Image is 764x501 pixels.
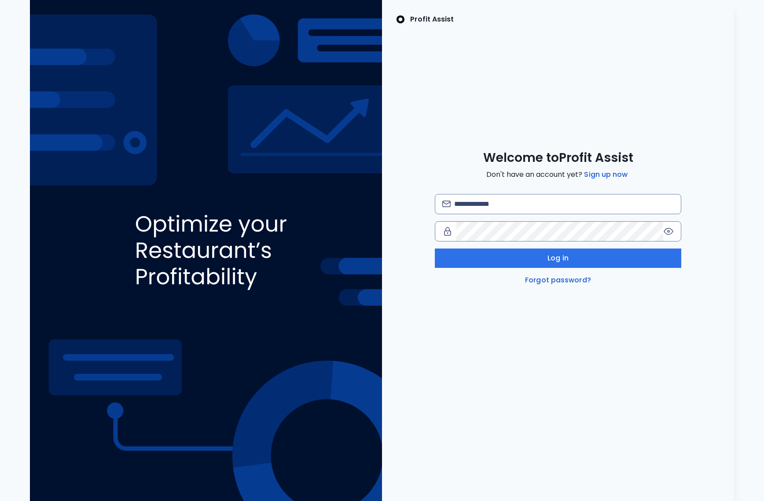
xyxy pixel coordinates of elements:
[410,14,454,25] p: Profit Assist
[547,253,569,263] span: Log in
[483,150,633,166] span: Welcome to Profit Assist
[582,169,629,180] a: Sign up now
[523,275,593,285] a: Forgot password?
[486,169,629,180] span: Don't have an account yet?
[435,249,681,268] button: Log in
[442,201,451,207] img: email
[396,14,405,25] img: SpotOn Logo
